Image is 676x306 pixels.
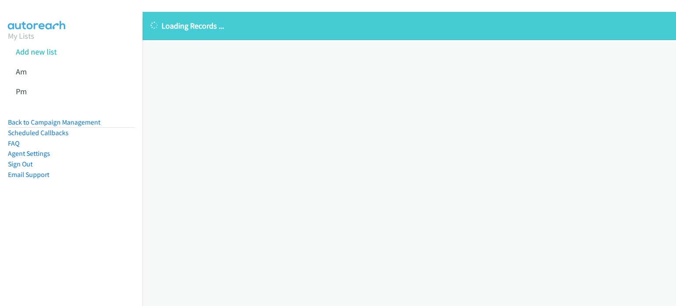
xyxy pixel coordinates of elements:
a: Agent Settings [8,149,50,158]
p: Loading Records ... [151,20,668,32]
a: Scheduled Callbacks [8,129,69,137]
a: Am [16,66,27,77]
a: FAQ [8,139,19,147]
a: Pm [16,86,27,96]
a: Add new list [16,47,57,57]
a: My Lists [8,31,34,41]
a: Sign Out [8,160,33,168]
a: Email Support [8,170,49,179]
a: Back to Campaign Management [8,118,100,126]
